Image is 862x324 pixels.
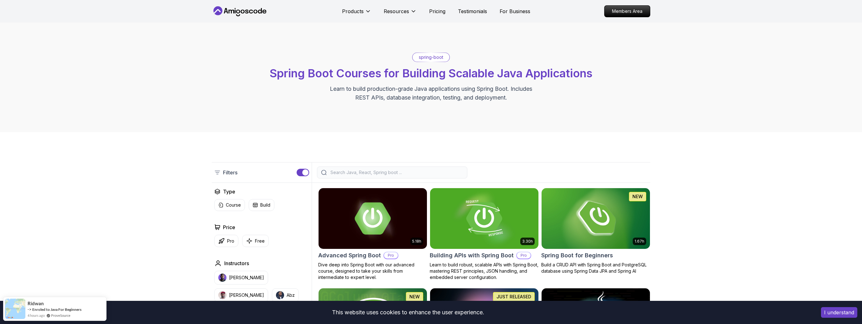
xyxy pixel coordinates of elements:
span: 4 hours ago [28,313,45,318]
img: instructor img [218,274,226,282]
button: Free [242,235,269,247]
button: Products [342,8,371,20]
h2: Type [223,188,235,195]
a: Advanced Spring Boot card5.18hAdvanced Spring BootProDive deep into Spring Boot with our advanced... [318,188,427,280]
button: Resources [384,8,417,20]
img: Advanced Spring Boot card [319,188,427,249]
button: instructor imgAbz [272,288,299,302]
h2: Building APIs with Spring Boot [430,251,514,260]
span: ridwan [28,301,44,306]
input: Search Java, React, Spring boot ... [329,169,463,176]
p: Build a CRUD API with Spring Boot and PostgreSQL database using Spring Data JPA and Spring AI [541,262,650,274]
h2: Spring Boot for Beginners [541,251,613,260]
p: Pro [227,238,234,244]
a: ProveSource [51,313,70,318]
h2: Price [223,224,235,231]
p: 3.30h [522,239,533,244]
p: Resources [384,8,409,15]
p: Filters [223,169,237,176]
a: Pricing [429,8,445,15]
h2: Advanced Spring Boot [318,251,381,260]
p: NEW [632,193,643,200]
button: Pro [214,235,238,247]
p: Members Area [605,6,650,17]
button: Course [214,199,245,211]
iframe: chat widget [743,193,856,296]
a: Spring Boot for Beginners card1.67hNEWSpring Boot for BeginnersBuild a CRUD API with Spring Boot ... [541,188,650,274]
img: instructor img [218,291,226,299]
a: Enroled to Java For Beginners [32,307,81,312]
img: instructor img [276,291,284,299]
a: Testimonials [458,8,487,15]
p: 5.18h [412,239,421,244]
p: Products [342,8,364,15]
a: Building APIs with Spring Boot card3.30hBuilding APIs with Spring BootProLearn to build robust, s... [430,188,539,280]
span: Spring Boot Courses for Building Scalable Java Applications [270,66,592,80]
p: NEW [409,294,420,300]
iframe: chat widget [836,299,856,318]
p: Free [255,238,265,244]
p: Build [260,202,270,208]
p: spring-boot [419,54,443,60]
a: Members Area [604,5,650,17]
p: JUST RELEASED [496,294,531,300]
div: This website uses cookies to enhance the user experience. [5,306,812,319]
button: Build [249,199,274,211]
p: Pro [384,252,398,259]
button: instructor img[PERSON_NAME] [214,288,268,302]
p: Learn to build robust, scalable APIs with Spring Boot, mastering REST principles, JSON handling, ... [430,262,539,280]
h2: Instructors [224,260,249,267]
p: Abz [287,292,295,298]
p: Pro [517,252,531,259]
p: 1.67h [635,239,644,244]
button: instructor img[PERSON_NAME] [214,271,268,285]
p: Learn to build production-grade Java applications using Spring Boot. Includes REST APIs, database... [326,85,536,102]
button: Accept cookies [821,307,857,318]
p: [PERSON_NAME] [229,275,264,281]
img: Building APIs with Spring Boot card [430,188,538,249]
a: For Business [500,8,530,15]
p: [PERSON_NAME] [229,292,264,298]
p: Dive deep into Spring Boot with our advanced course, designed to take your skills from intermedia... [318,262,427,280]
img: provesource social proof notification image [5,299,25,319]
p: Course [226,202,241,208]
span: -> [28,307,32,312]
img: Spring Boot for Beginners card [542,188,650,249]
